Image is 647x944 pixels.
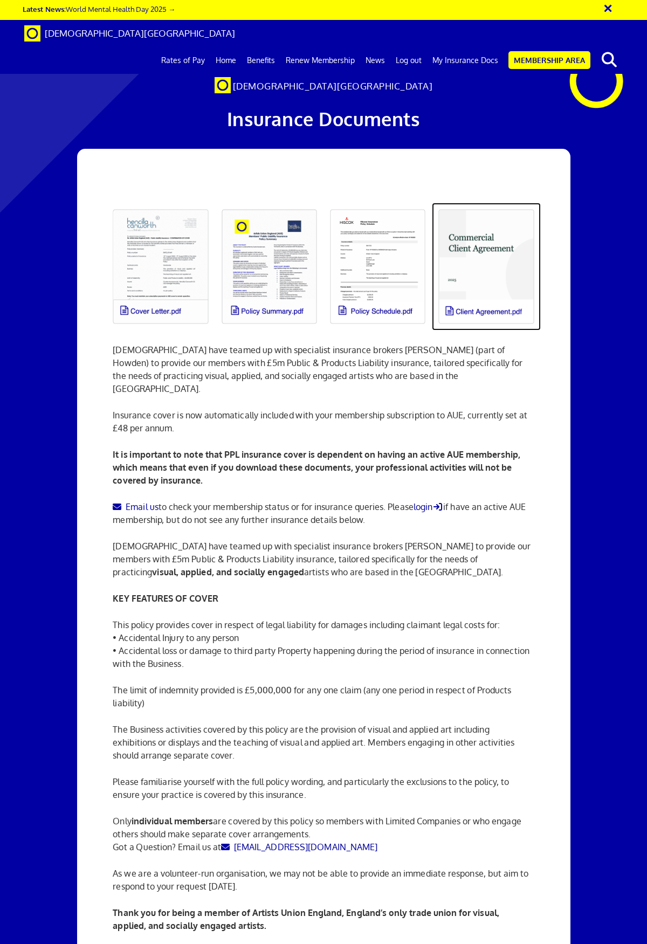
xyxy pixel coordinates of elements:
a: Benefits [242,47,280,74]
p: Please familiarise yourself with the full policy wording, and particularly the exclusions to the ... [113,775,534,801]
button: search [593,49,625,71]
a: Brand [DEMOGRAPHIC_DATA][GEOGRAPHIC_DATA] [16,20,243,47]
p: to check your membership status or for insurance queries. Please if have an active AUE membership... [113,500,534,526]
strong: individual members [132,816,214,826]
strong: Latest News: [23,4,66,13]
p: The Business activities covered by this policy are the provision of visual and applied art includ... [113,723,534,762]
a: Renew Membership [280,47,360,74]
a: Membership Area [508,51,590,69]
p: [DEMOGRAPHIC_DATA] have teamed up with specialist insurance brokers [PERSON_NAME] to provide our ... [113,540,534,578]
a: Home [210,47,242,74]
a: login [414,501,444,512]
a: Latest News:World Mental Health Day 2025 → [23,4,175,13]
strong: visual, applied, and socially engaged [152,567,304,577]
a: News [360,47,390,74]
a: Email us [113,501,158,512]
p: Only are covered by this policy so members with Limited Companies or who engage others should mak... [113,815,534,853]
a: Rates of Pay [156,47,210,74]
p: [DEMOGRAPHIC_DATA] have teamed up with specialist insurance brokers [PERSON_NAME] (part of Howden... [113,330,534,395]
a: My Insurance Docs [427,47,504,74]
span: [DEMOGRAPHIC_DATA][GEOGRAPHIC_DATA] [45,27,235,39]
strong: KEY FEATURES OF COVER [113,593,218,604]
p: The limit of indemnity provided is £5,000,000 for any one claim (any one period in respect of Pro... [113,684,534,709]
p: This policy provides cover in respect of legal liability for damages including claimant legal cos... [113,618,534,670]
b: Thank you for being a member of Artists Union England, England’s only trade union for visual, app... [113,907,499,931]
p: As we are a volunteer-run organisation, we may not be able to provide an immediate response, but ... [113,867,534,893]
p: Insurance cover is now automatically included with your membership subscription to AUE, currently... [113,409,534,435]
a: [EMAIL_ADDRESS][DOMAIN_NAME] [221,842,378,852]
span: [DEMOGRAPHIC_DATA][GEOGRAPHIC_DATA] [233,80,433,92]
b: It is important to note that PPL insurance cover is dependent on having an active AUE membership,... [113,449,520,486]
span: Insurance Documents [227,107,421,130]
a: Log out [390,47,427,74]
